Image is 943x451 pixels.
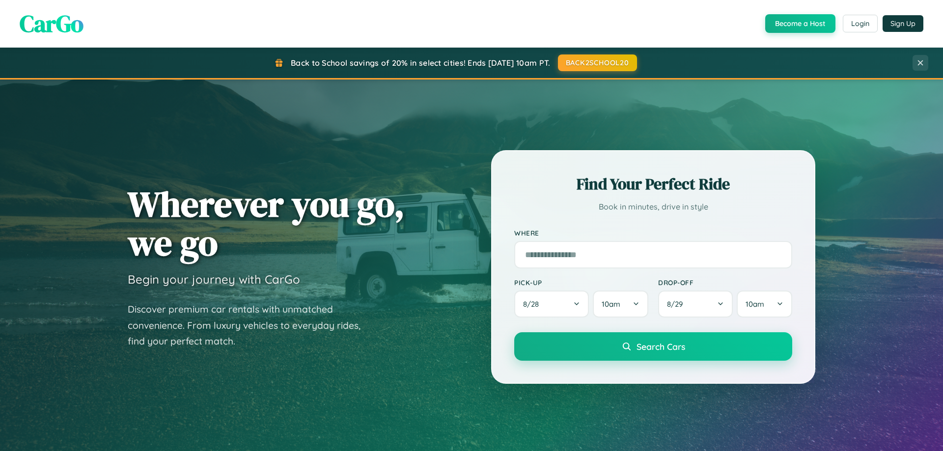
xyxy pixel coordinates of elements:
button: 8/28 [514,291,589,318]
span: Back to School savings of 20% in select cities! Ends [DATE] 10am PT. [291,58,550,68]
label: Pick-up [514,278,648,287]
span: 8 / 28 [523,299,544,309]
label: Drop-off [658,278,792,287]
p: Discover premium car rentals with unmatched convenience. From luxury vehicles to everyday rides, ... [128,301,373,349]
span: CarGo [20,7,83,40]
button: Become a Host [765,14,835,33]
h2: Find Your Perfect Ride [514,173,792,195]
button: 8/29 [658,291,733,318]
h1: Wherever you go, we go [128,185,405,262]
span: 8 / 29 [667,299,688,309]
button: Login [843,15,878,32]
button: Sign Up [883,15,923,32]
p: Book in minutes, drive in style [514,200,792,214]
label: Where [514,229,792,237]
button: Search Cars [514,332,792,361]
button: BACK2SCHOOL20 [558,54,637,71]
h3: Begin your journey with CarGo [128,272,300,287]
span: 10am [746,299,764,309]
span: 10am [602,299,620,309]
span: Search Cars [637,341,685,352]
button: 10am [593,291,648,318]
button: 10am [737,291,792,318]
